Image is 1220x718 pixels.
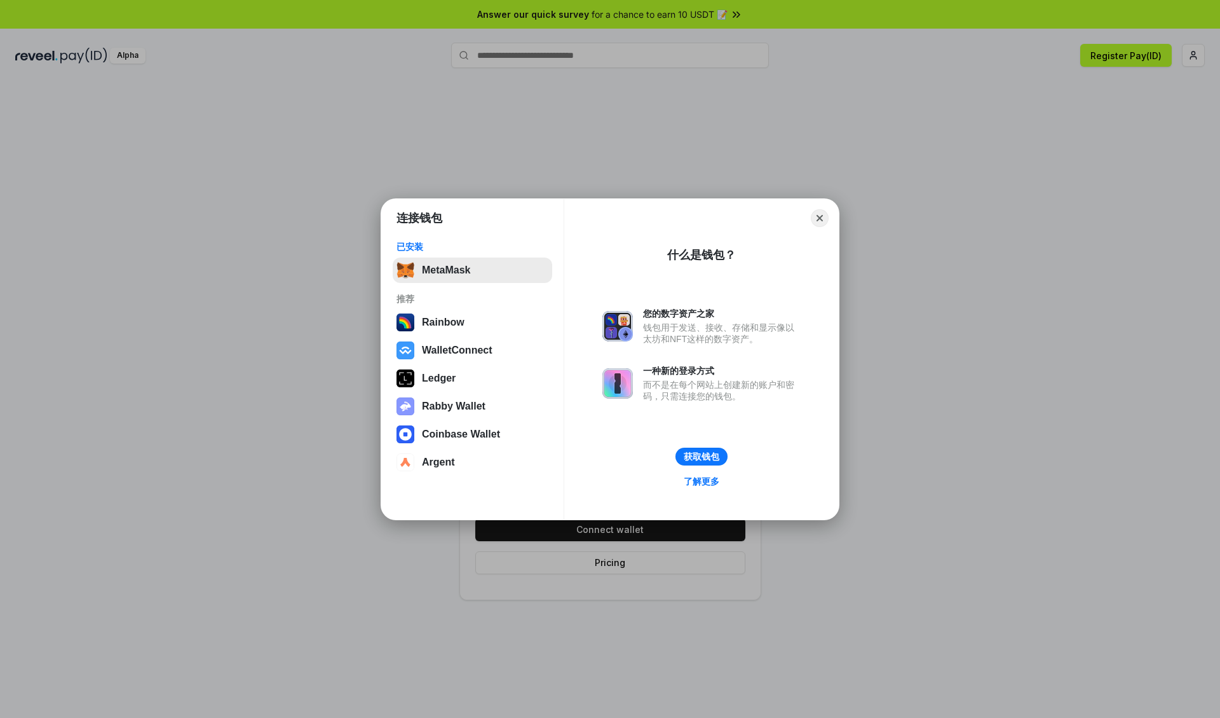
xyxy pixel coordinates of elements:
[396,342,414,359] img: svg+xml,%3Csvg%20width%3D%2228%22%20height%3D%2228%22%20viewBox%3D%220%200%2028%2028%22%20fill%3D...
[422,429,500,440] div: Coinbase Wallet
[643,308,801,319] div: 您的数字资产之家
[396,293,548,305] div: 推荐
[396,425,414,443] img: svg+xml,%3Csvg%20width%3D%2228%22%20height%3D%2228%22%20viewBox%3D%220%200%2028%2028%22%20fill%3D...
[422,345,492,356] div: WalletConnect
[667,247,736,263] div: 什么是钱包？
[676,473,727,490] a: 了解更多
[422,457,455,468] div: Argent
[811,209,829,227] button: Close
[396,241,548,252] div: 已安装
[396,261,414,279] img: svg+xml,%3Csvg%20fill%3D%22none%22%20height%3D%2233%22%20viewBox%3D%220%200%2035%2033%22%20width%...
[675,448,728,466] button: 获取钱包
[393,394,552,419] button: Rabby Wallet
[393,366,552,391] button: Ledger
[393,258,552,283] button: MetaMask
[602,311,633,342] img: svg+xml,%3Csvg%20xmlns%3D%22http%3A%2F%2Fwww.w3.org%2F2000%2Fsvg%22%20fill%3D%22none%22%20viewBox...
[396,453,414,471] img: svg+xml,%3Csvg%20width%3D%2228%22%20height%3D%2228%22%20viewBox%3D%220%200%2028%2028%22%20fill%3D...
[393,422,552,447] button: Coinbase Wallet
[422,373,456,384] div: Ledger
[422,265,470,276] div: MetaMask
[602,368,633,399] img: svg+xml,%3Csvg%20xmlns%3D%22http%3A%2F%2Fwww.w3.org%2F2000%2Fsvg%22%20fill%3D%22none%22%20viewBox...
[684,476,719,487] div: 了解更多
[422,401,485,412] div: Rabby Wallet
[396,369,414,387] img: svg+xml,%3Csvg%20xmlns%3D%22http%3A%2F%2Fwww.w3.org%2F2000%2Fsvg%22%20width%3D%2228%22%20height%3...
[643,365,801,376] div: 一种新的登录方式
[422,317,464,328] div: Rainbow
[393,338,552,363] button: WalletConnect
[643,379,801,402] div: 而不是在每个网站上创建新的账户和密码，只需连接您的钱包。
[684,451,719,462] div: 获取钱包
[396,314,414,331] img: svg+xml,%3Csvg%20width%3D%22120%22%20height%3D%22120%22%20viewBox%3D%220%200%20120%20120%22%20fil...
[396,397,414,415] img: svg+xml,%3Csvg%20xmlns%3D%22http%3A%2F%2Fwww.w3.org%2F2000%2Fsvg%22%20fill%3D%22none%22%20viewBox...
[396,211,442,226] h1: 连接钱包
[393,450,552,475] button: Argent
[643,322,801,345] div: 钱包用于发送、接收、存储和显示像以太坊和NFT这样的数字资产。
[393,310,552,335] button: Rainbow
